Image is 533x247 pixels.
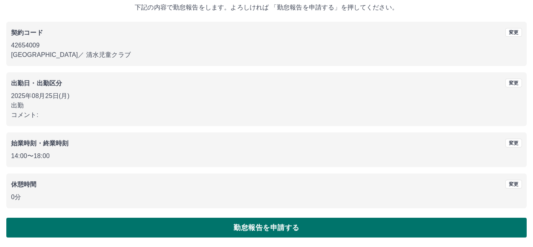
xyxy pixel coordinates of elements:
button: 変更 [505,79,522,87]
button: 変更 [505,139,522,147]
p: 出勤 [11,101,522,110]
button: 変更 [505,180,522,189]
button: 変更 [505,28,522,37]
b: 出勤日・出勤区分 [11,80,62,87]
p: [GEOGRAPHIC_DATA] ／ 清水児童クラブ [11,50,522,60]
b: 始業時刻・終業時刻 [11,140,68,147]
b: 契約コード [11,29,43,36]
p: 下記の内容で勤怠報告をします。よろしければ 「勤怠報告を申請する」を押してください。 [6,3,527,12]
b: 休憩時間 [11,181,37,188]
button: 勤怠報告を申請する [6,218,527,238]
p: コメント: [11,110,522,120]
p: 0分 [11,192,522,202]
p: 2025年08月25日(月) [11,91,522,101]
p: 42654009 [11,41,522,50]
p: 14:00 〜 18:00 [11,151,522,161]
